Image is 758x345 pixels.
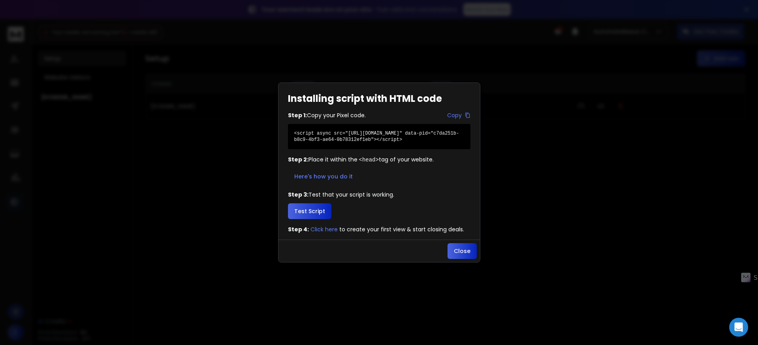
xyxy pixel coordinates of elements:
span: Step 2: [288,156,308,163]
p: Place it within the tag of your website. [288,156,470,164]
button: Test Script [288,203,331,219]
button: Copy [447,111,470,119]
h1: Installing script with HTML code [278,83,480,105]
code: <script async src="[URL][DOMAIN_NAME]" data-pid="c7da251b-b8c9-4bf3-ae64-0b78312ef1eb"></script> [294,131,459,142]
p: Copy your Pixel code. [288,111,366,119]
p: to create your first view & start closing deals. [288,225,470,233]
span: Step 3: [288,191,308,199]
div: Open Intercom Messenger [729,318,748,337]
button: Click here [310,225,338,233]
span: Step 4: [288,225,309,233]
p: Test that your script is working. [288,191,470,199]
button: Close [448,243,477,259]
code: <head> [359,157,379,163]
button: Here's how you do it [288,169,359,184]
span: Step 1: [288,111,307,119]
